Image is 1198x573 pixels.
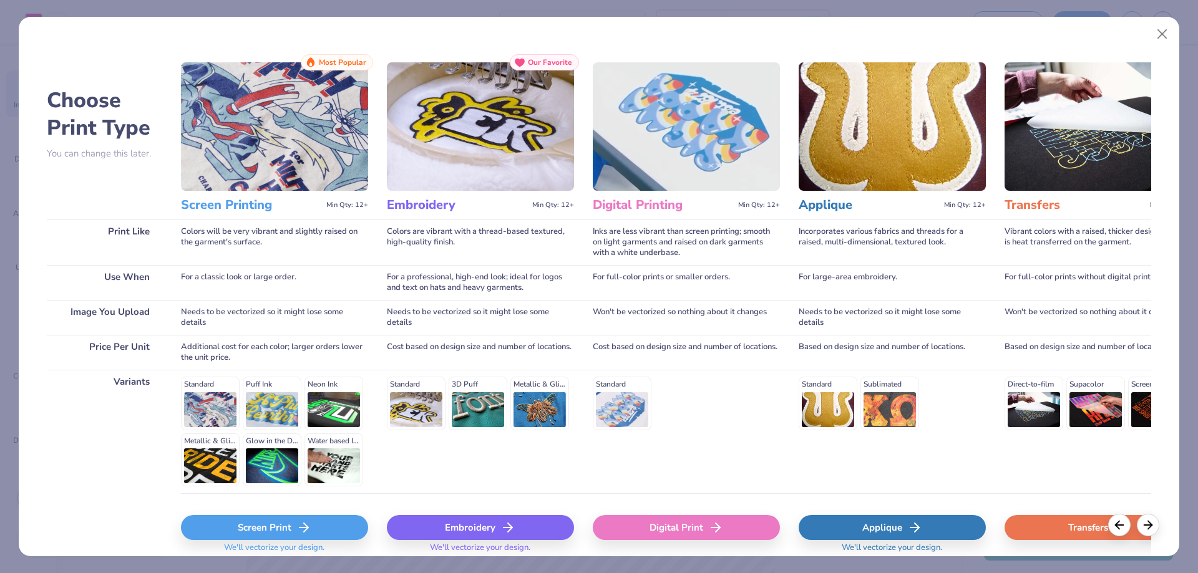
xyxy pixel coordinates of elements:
[799,197,939,213] h3: Applique
[387,515,574,540] div: Embroidery
[738,201,780,209] span: Min Qty: 12+
[47,219,162,265] div: Print Like
[837,542,947,561] span: We'll vectorize your design.
[1005,265,1192,300] div: For full-color prints without digital printing.
[47,87,162,142] h2: Choose Print Type
[799,265,986,300] div: For large-area embroidery.
[319,58,366,67] span: Most Popular
[593,265,780,300] div: For full-color prints or smaller orders.
[47,335,162,370] div: Price Per Unit
[387,335,574,370] div: Cost based on design size and number of locations.
[181,300,368,335] div: Needs to be vectorized so it might lose some details
[181,62,368,191] img: Screen Printing
[1005,515,1192,540] div: Transfers
[532,201,574,209] span: Min Qty: 12+
[1005,62,1192,191] img: Transfers
[799,515,986,540] div: Applique
[1005,335,1192,370] div: Based on design size and number of locations.
[593,219,780,265] div: Inks are less vibrant than screen printing; smooth on light garments and raised on dark garments ...
[181,265,368,300] div: For a classic look or large order.
[47,300,162,335] div: Image You Upload
[1150,201,1192,209] span: Min Qty: 12+
[47,265,162,300] div: Use When
[387,219,574,265] div: Colors are vibrant with a thread-based textured, high-quality finish.
[593,62,780,191] img: Digital Printing
[219,542,329,561] span: We'll vectorize your design.
[593,197,733,213] h3: Digital Printing
[326,201,368,209] span: Min Qty: 12+
[1005,197,1145,213] h3: Transfers
[47,148,162,159] p: You can change this later.
[799,219,986,265] div: Incorporates various fabrics and threads for a raised, multi-dimensional, textured look.
[47,370,162,493] div: Variants
[1005,219,1192,265] div: Vibrant colors with a raised, thicker design since it is heat transferred on the garment.
[181,335,368,370] div: Additional cost for each color; larger orders lower the unit price.
[387,62,574,191] img: Embroidery
[181,219,368,265] div: Colors will be very vibrant and slightly raised on the garment's surface.
[799,335,986,370] div: Based on design size and number of locations.
[1005,300,1192,335] div: Won't be vectorized so nothing about it changes
[593,515,780,540] div: Digital Print
[181,515,368,540] div: Screen Print
[528,58,572,67] span: Our Favorite
[387,265,574,300] div: For a professional, high-end look; ideal for logos and text on hats and heavy garments.
[593,300,780,335] div: Won't be vectorized so nothing about it changes
[425,542,535,561] span: We'll vectorize your design.
[181,197,321,213] h3: Screen Printing
[944,201,986,209] span: Min Qty: 12+
[799,62,986,191] img: Applique
[387,300,574,335] div: Needs to be vectorized so it might lose some details
[799,300,986,335] div: Needs to be vectorized so it might lose some details
[387,197,527,213] h3: Embroidery
[1151,22,1174,46] button: Close
[593,335,780,370] div: Cost based on design size and number of locations.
